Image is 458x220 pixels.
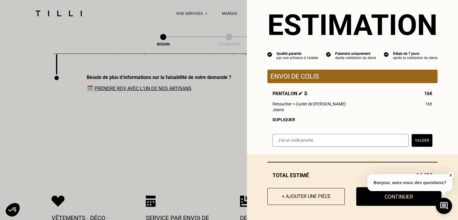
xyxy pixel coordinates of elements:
[267,8,438,42] section: Estimation
[326,52,331,57] img: icon list info
[276,56,318,60] div: par nos artisans à l'atelier
[393,56,438,60] div: après la validation du devis
[273,117,432,122] div: Dupliquer
[267,52,272,57] img: icon list info
[267,172,438,178] div: Total estimé
[393,52,438,56] div: Délais de 7 jours
[447,172,453,179] button: X
[267,188,345,205] button: + Ajouter une pièce
[273,134,409,147] input: J‘ai un code promo
[384,52,389,57] img: icon list info
[273,102,346,106] span: Retoucher > Ourlet de [PERSON_NAME]
[367,174,452,191] p: Bonjour, avez-vous des questions?
[304,91,307,95] img: Supprimer
[412,134,432,147] button: Valider
[335,52,376,56] div: Paiement uniquement
[273,91,307,96] span: Pantalon
[356,187,441,206] button: Continuer
[424,91,432,96] span: 16€
[276,52,318,56] div: Qualité garantie
[425,102,432,106] span: 16€
[273,107,284,112] span: Jeans
[335,56,376,60] div: Après validation du devis
[299,91,303,95] img: Éditer
[270,73,435,80] p: Envoi de colis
